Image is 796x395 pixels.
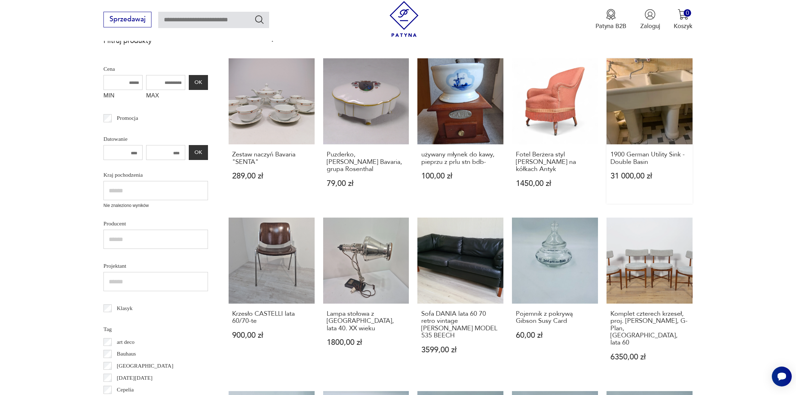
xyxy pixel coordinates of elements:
button: Szukaj [254,14,265,25]
img: Patyna - sklep z meblami i dekoracjami vintage [386,1,422,37]
p: [DATE][DATE] [117,373,153,383]
button: Sprzedawaj [103,12,151,27]
p: 1450,00 zł [516,180,594,187]
button: Zaloguj [640,9,660,30]
p: [GEOGRAPHIC_DATA] [117,361,173,370]
p: Zaloguj [640,22,660,30]
p: 6350,00 zł [610,353,689,361]
p: Promocja [117,113,138,123]
p: Datowanie [103,134,208,144]
p: Tag [103,325,208,334]
a: Sofa DANIA lata 60 70 retro vintage MOGENS HANSEN MODEL 535 BEECHSofa DANIA lata 60 70 retro vint... [417,218,503,378]
h3: używany młynek do kawy, pieprzu z prlu stn bdb- [421,151,499,166]
h3: Puzderko, [PERSON_NAME] Bavaria, grupa Rosenthal [327,151,405,173]
p: 289,00 zł [232,172,310,180]
button: OK [189,145,208,160]
p: Cepelia [117,385,134,394]
h3: Krzesło CASTELLI lata 60/70-te [232,310,310,325]
h3: Sofa DANIA lata 60 70 retro vintage [PERSON_NAME] MODEL 535 BEECH [421,310,499,340]
a: używany młynek do kawy, pieprzu z prlu stn bdb-używany młynek do kawy, pieprzu z prlu stn bdb-100... [417,58,503,204]
p: 900,00 zł [232,332,310,339]
p: 1800,00 zł [327,339,405,346]
h3: Fotel Berżera styl [PERSON_NAME] na kółkach Antyk [516,151,594,173]
img: Ikona koszyka [678,9,689,20]
h3: Pojemnik z pokrywą Gibson Susy Card [516,310,594,325]
a: Sprzedawaj [103,17,151,23]
a: Lampa stołowa z Hanau, lata 40. XX wiekuLampa stołowa z [GEOGRAPHIC_DATA], lata 40. XX wieku1800,... [323,218,409,378]
h3: Lampa stołowa z [GEOGRAPHIC_DATA], lata 40. XX wieku [327,310,405,332]
button: OK [189,75,208,90]
p: Projektant [103,261,208,271]
a: Komplet czterech krzeseł, proj. I. Kofod-Larsen, G-Plan, Wielka Brytania, lata 60Komplet czterech... [607,218,693,378]
a: Zestaw naczyń Bavaria "SENTA"Zestaw naczyń Bavaria "SENTA"289,00 zł [229,58,315,204]
p: Producent [103,219,208,228]
div: 0 [684,9,691,17]
p: Patyna B2B [595,22,626,30]
a: Pojemnik z pokrywą Gibson Susy CardPojemnik z pokrywą Gibson Susy Card60,00 zł [512,218,598,378]
a: Puzderko, Johann Haviland Bavaria, grupa RosenthalPuzderko, [PERSON_NAME] Bavaria, grupa Rosentha... [323,58,409,204]
p: Cena [103,64,208,74]
h3: Zestaw naczyń Bavaria "SENTA" [232,151,310,166]
a: Krzesło CASTELLI lata 60/70-teKrzesło CASTELLI lata 60/70-te900,00 zł [229,218,315,378]
p: 100,00 zł [421,172,499,180]
p: Klasyk [117,304,133,313]
p: 60,00 zł [516,332,594,339]
p: Bauhaus [117,349,136,358]
p: 3599,00 zł [421,346,499,354]
a: Fotel Berżera styl Ludwikowski na kółkach AntykFotel Berżera styl [PERSON_NAME] na kółkach Antyk1... [512,58,598,204]
a: Ikona medaluPatyna B2B [595,9,626,30]
label: MAX [146,90,185,103]
button: 0Koszyk [674,9,693,30]
img: Ikona medalu [605,9,616,20]
img: Ikonka użytkownika [645,9,656,20]
p: Koszyk [674,22,693,30]
iframe: Smartsupp widget button [772,367,792,386]
a: 1900 German Utility Sink - Double Basin1900 German Utility Sink - Double Basin31 000,00 zł [607,58,693,204]
label: MIN [103,90,143,103]
p: 79,00 zł [327,180,405,187]
h3: 1900 German Utility Sink - Double Basin [610,151,689,166]
p: Nie znaleziono wyników [103,202,208,209]
h3: Komplet czterech krzeseł, proj. [PERSON_NAME], G-Plan, [GEOGRAPHIC_DATA], lata 60 [610,310,689,347]
button: Patyna B2B [595,9,626,30]
p: 31 000,00 zł [610,172,689,180]
p: art deco [117,337,135,347]
p: Kraj pochodzenia [103,170,208,180]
